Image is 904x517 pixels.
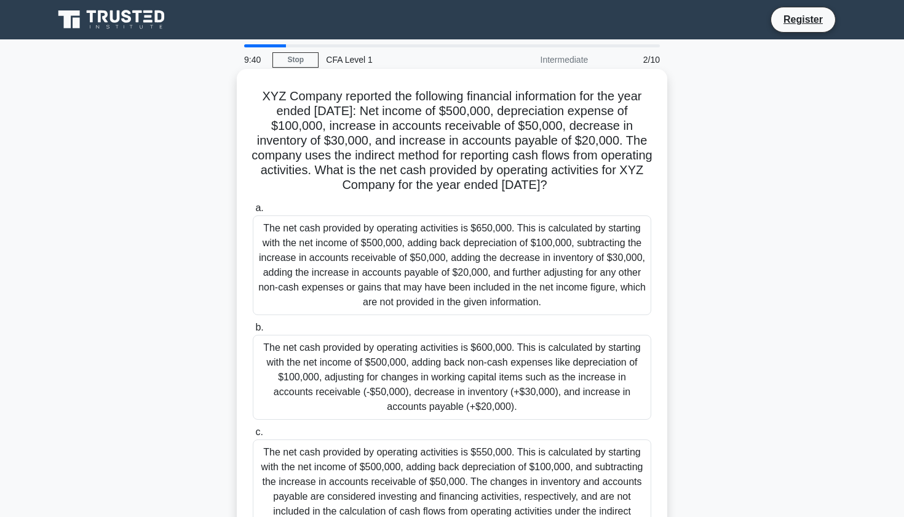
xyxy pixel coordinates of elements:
[255,427,263,437] span: c.
[253,215,651,315] div: The net cash provided by operating activities is $650,000. This is calculated by starting with th...
[255,202,263,213] span: a.
[253,335,651,420] div: The net cash provided by operating activities is $600,000. This is calculated by starting with th...
[319,47,488,72] div: CFA Level 1
[272,52,319,68] a: Stop
[255,322,263,332] span: b.
[237,47,272,72] div: 9:40
[488,47,595,72] div: Intermediate
[595,47,667,72] div: 2/10
[252,89,652,193] h5: XYZ Company reported the following financial information for the year ended [DATE]: Net income of...
[776,12,830,27] a: Register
